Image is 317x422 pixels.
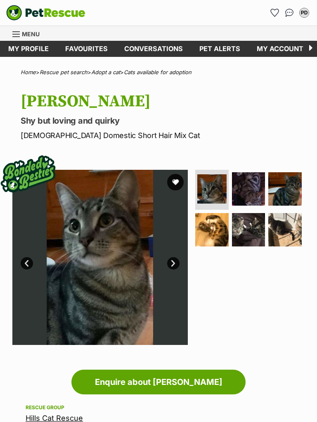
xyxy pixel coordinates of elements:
[300,9,308,17] div: PD
[91,69,120,75] a: Adopt a cat
[26,404,291,411] div: Rescue group
[283,6,296,19] a: Conversations
[116,41,191,57] a: conversations
[6,5,85,21] a: PetRescue
[268,6,281,19] a: Favourites
[268,213,302,246] img: Photo of Donovan
[167,174,184,190] button: favourite
[285,9,294,17] img: chat-41dd97257d64d25036548639549fe6c8038ab92f7586957e7f3b1b290dea8141.svg
[12,170,188,345] img: Photo of Donovan
[195,213,229,246] img: Photo of Donovan
[71,370,246,394] a: Enquire about [PERSON_NAME]
[22,30,40,38] span: Menu
[21,257,33,270] a: Prev
[167,257,180,270] a: Next
[197,174,227,204] img: Photo of Donovan
[6,5,85,21] img: logo-cat-932fe2b9b8326f06289b0f2fb663e598f794de774fb13d1741a6617ecf9a85b4.svg
[21,92,305,111] h1: [PERSON_NAME]
[298,6,311,19] button: My account
[268,6,311,19] ul: Account quick links
[12,26,45,41] a: Menu
[21,69,36,75] a: Home
[232,213,265,246] img: Photo of Donovan
[248,41,312,57] a: My account
[40,69,88,75] a: Rescue pet search
[268,172,302,206] img: Photo of Donovan
[191,41,248,57] a: Pet alerts
[21,130,305,141] p: [DEMOGRAPHIC_DATA] Domestic Short Hair Mix Cat
[232,172,265,206] img: Photo of Donovan
[57,41,116,57] a: Favourites
[124,69,192,75] a: Cats available for adoption
[21,115,305,127] p: Shy but loving and quirky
